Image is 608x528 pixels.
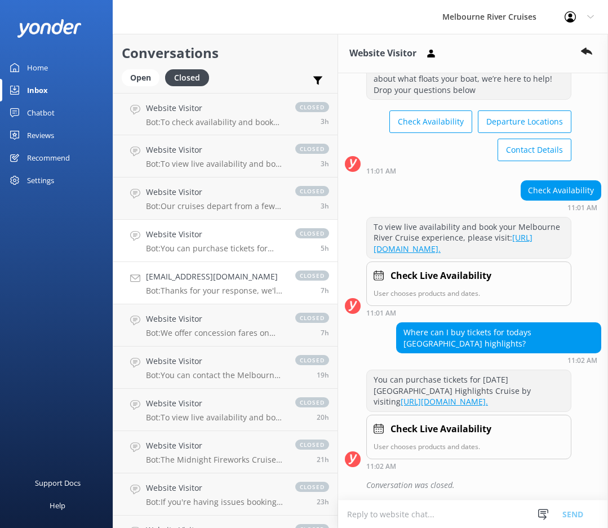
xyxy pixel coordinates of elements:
span: closed [295,144,329,154]
h4: Check Live Availability [390,269,491,283]
p: Bot: Thanks for your response, we'll get back to you as soon as we can during opening hours. [146,286,284,296]
strong: 11:01 AM [366,310,396,317]
span: Sep 21 2025 05:34pm (UTC +10:00) Australia/Sydney [317,497,329,507]
p: Bot: To check availability and book your Melbourne River Cruise experience, please visit [URL][DO... [146,117,284,127]
span: closed [295,482,329,492]
span: closed [295,313,329,323]
span: Sep 22 2025 01:17pm (UTC +10:00) Australia/Sydney [321,117,329,126]
span: closed [295,440,329,450]
h4: [EMAIL_ADDRESS][DOMAIN_NAME] [146,270,284,283]
h4: Website Visitor [146,228,284,241]
div: Sep 22 2025 11:01am (UTC +10:00) Australia/Sydney [521,203,601,211]
p: Bot: We offer concession fares on our sightseeing cruises to full-time local and international st... [146,328,284,338]
strong: 11:01 AM [366,168,396,175]
div: Closed [165,69,209,86]
div: Conversation was closed. [366,476,601,495]
span: closed [295,270,329,281]
div: Settings [27,169,54,192]
p: Bot: Our cruises depart from a few different locations along [GEOGRAPHIC_DATA] and Federation [GE... [146,201,284,211]
div: Home [27,56,48,79]
div: Where can I buy tickets for todays [GEOGRAPHIC_DATA] highlights? [397,323,601,353]
div: Chatbot [27,101,55,124]
div: Sep 22 2025 11:02am (UTC +10:00) Australia/Sydney [366,462,571,470]
strong: 11:02 AM [366,463,396,470]
h4: Check Live Availability [390,422,491,437]
span: closed [295,355,329,365]
h4: Website Visitor [146,144,284,156]
span: Sep 22 2025 09:10am (UTC +10:00) Australia/Sydney [321,328,329,338]
a: [URL][DOMAIN_NAME]. [401,396,488,407]
p: User chooses products and dates. [374,288,564,299]
div: Inbox [27,79,48,101]
div: Sep 22 2025 11:01am (UTC +10:00) Australia/Sydney [366,167,571,175]
span: closed [295,228,329,238]
a: Website VisitorBot:To check availability and book your Melbourne River Cruise experience, please ... [113,93,338,135]
span: closed [295,397,329,407]
div: Support Docs [35,472,81,494]
a: [EMAIL_ADDRESS][DOMAIN_NAME]Bot:Thanks for your response, we'll get back to you as soon as we can... [113,262,338,304]
strong: 11:02 AM [567,357,597,364]
h4: Website Visitor [146,440,284,452]
button: Contact Details [498,139,571,161]
span: Sep 21 2025 06:51pm (UTC +10:00) Australia/Sydney [317,455,329,464]
span: closed [295,186,329,196]
a: Website VisitorBot:The Midnight Fireworks Cruise is a 2-hour New Year’s Eve experience, but there... [113,431,338,473]
a: Website VisitorBot:To view live availability and book your Melbourne River Cruise experience, cli... [113,135,338,178]
div: Sep 22 2025 11:01am (UTC +10:00) Australia/Sydney [366,309,571,317]
strong: 11:01 AM [567,205,597,211]
span: Sep 22 2025 11:02am (UTC +10:00) Australia/Sydney [321,243,329,253]
a: Website VisitorBot:To view live availability and book your Melbourne River Cruise experience, ple... [113,389,338,431]
p: Bot: You can contact the Melbourne River Cruises team by emailing [EMAIL_ADDRESS][DOMAIN_NAME]. V... [146,370,284,380]
span: Sep 22 2025 01:06pm (UTC +10:00) Australia/Sydney [321,159,329,168]
span: Sep 22 2025 12:57pm (UTC +10:00) Australia/Sydney [321,201,329,211]
h4: Website Visitor [146,313,284,325]
a: Open [122,71,165,83]
a: Website VisitorBot:We offer concession fares on our sightseeing cruises to full-time local and in... [113,304,338,347]
a: Closed [165,71,215,83]
div: Open [122,69,159,86]
a: Website VisitorBot:You can contact the Melbourne River Cruises team by emailing [EMAIL_ADDRESS][D... [113,347,338,389]
p: Bot: To view live availability and book your Melbourne River Cruise experience, please visit: [UR... [146,412,284,423]
div: Help [50,494,65,517]
div: You can purchase tickets for [DATE] [GEOGRAPHIC_DATA] Highlights Cruise by visiting [367,370,571,411]
div: Reviews [27,124,54,147]
p: User chooses products and dates. [374,441,564,452]
div: Recommend [27,147,70,169]
h4: Website Visitor [146,397,284,410]
h2: Conversations [122,42,329,64]
h4: Website Visitor [146,186,284,198]
img: yonder-white-logo.png [17,19,82,38]
h4: Website Visitor [146,355,284,367]
a: Website VisitorBot:If you're having issues booking online, please contact the team at [PHONE_NUMB... [113,473,338,516]
p: Bot: To view live availability and book your Melbourne River Cruise experience, click [URL][DOMAI... [146,159,284,169]
div: To view live availability and book your Melbourne River Cruise experience, please visit: [367,218,571,259]
div: Sep 22 2025 11:02am (UTC +10:00) Australia/Sydney [396,356,601,364]
h4: Website Visitor [146,102,284,114]
span: Sep 21 2025 09:11pm (UTC +10:00) Australia/Sydney [317,370,329,380]
p: Bot: The Midnight Fireworks Cruise is a 2-hour New Year’s Eve experience, but there is no specifi... [146,455,284,465]
h3: Website Visitor [349,46,416,61]
button: Check Availability [389,110,472,133]
span: Sep 21 2025 08:14pm (UTC +10:00) Australia/Sydney [317,412,329,422]
h4: Website Visitor [146,482,284,494]
span: Sep 22 2025 09:46am (UTC +10:00) Australia/Sydney [321,286,329,295]
p: Bot: You can purchase tickets for [DATE] [GEOGRAPHIC_DATA] Highlights Cruise by visiting [URL][DO... [146,243,284,254]
div: 2025-09-22T01:35:19.795 [345,476,601,495]
a: Website VisitorBot:You can purchase tickets for [DATE] [GEOGRAPHIC_DATA] Highlights Cruise by vis... [113,220,338,262]
a: [URL][DOMAIN_NAME]. [374,232,532,254]
a: Website VisitorBot:Our cruises depart from a few different locations along [GEOGRAPHIC_DATA] and ... [113,178,338,220]
p: Bot: If you're having issues booking online, please contact the team at [PHONE_NUMBER], or email ... [146,497,284,507]
button: Departure Locations [478,110,571,133]
span: closed [295,102,329,112]
div: Check Availability [521,181,601,200]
